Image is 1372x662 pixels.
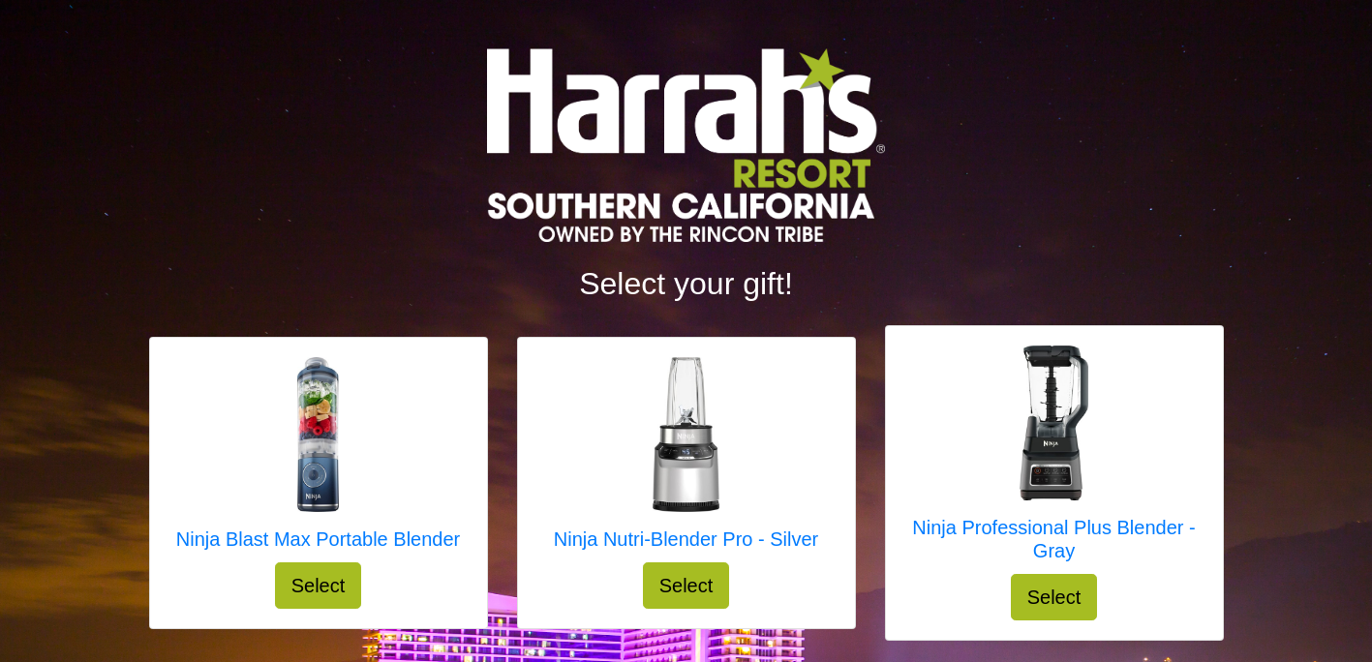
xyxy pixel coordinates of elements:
[1011,574,1098,620] button: Select
[554,527,818,551] h5: Ninja Nutri-Blender Pro - Silver
[554,357,818,562] a: Ninja Nutri-Blender Pro - Silver Ninja Nutri-Blender Pro - Silver
[643,562,730,609] button: Select
[977,346,1132,500] img: Ninja Professional Plus Blender - Gray
[275,562,362,609] button: Select
[149,265,1224,302] h2: Select your gift!
[240,357,395,512] img: Ninja Blast Max Portable Blender
[905,346,1204,574] a: Ninja Professional Plus Blender - Gray Ninja Professional Plus Blender - Gray
[176,527,460,551] h5: Ninja Blast Max Portable Blender
[176,357,460,562] a: Ninja Blast Max Portable Blender Ninja Blast Max Portable Blender
[608,357,763,512] img: Ninja Nutri-Blender Pro - Silver
[487,48,884,242] img: Logo
[905,516,1204,562] h5: Ninja Professional Plus Blender - Gray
